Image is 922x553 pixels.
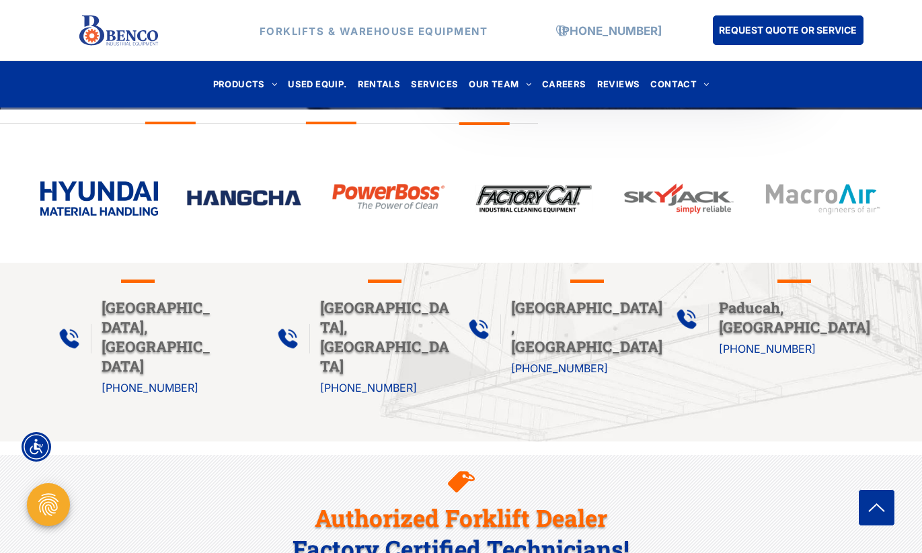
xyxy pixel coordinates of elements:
a: SERVICES [406,75,463,93]
strong: FORKLIFTS & WAREHOUSE EQUIPMENT [260,24,488,37]
a: REQUEST QUOTE OR SERVICE [713,15,863,45]
img: bencoindustrial [330,180,447,213]
a: [PHONE_NUMBER] [511,361,608,375]
span: REQUEST QUOTE OR SERVICE [719,17,857,42]
span: Paducah, [GEOGRAPHIC_DATA] [719,298,870,337]
a: OUR TEAM [463,75,537,93]
span: [GEOGRAPHIC_DATA], [GEOGRAPHIC_DATA] [511,298,662,356]
span: Authorized Forklift Dealer [315,502,607,533]
a: [PHONE_NUMBER] [320,381,417,394]
img: bencoindustrial [619,180,737,217]
a: PRODUCTS [208,75,283,93]
a: REVIEWS [592,75,646,93]
div: Accessibility Menu [22,432,51,462]
span: [GEOGRAPHIC_DATA], [GEOGRAPHIC_DATA] [102,298,210,376]
a: CAREERS [537,75,592,93]
a: [PHONE_NUMBER] [102,381,198,394]
img: bencoindustrial [185,188,303,207]
a: RENTALS [352,75,406,93]
img: bencoindustrial [764,180,882,218]
img: bencoindustrial [475,181,592,215]
span: [GEOGRAPHIC_DATA], [GEOGRAPHIC_DATA] [320,298,449,376]
a: USED EQUIP. [282,75,352,93]
a: CONTACT [645,75,714,93]
img: bencoindustrial [40,181,158,216]
a: [PHONE_NUMBER] [558,24,662,37]
a: [PHONE_NUMBER] [719,342,816,355]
